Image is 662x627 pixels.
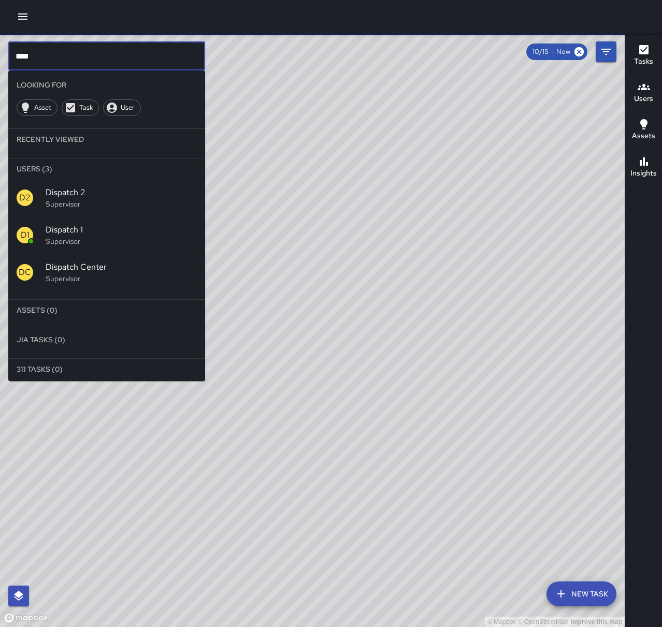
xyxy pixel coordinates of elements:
[19,192,31,204] p: D2
[634,56,653,67] h6: Tasks
[46,199,197,209] p: Supervisor
[8,300,205,320] li: Assets (0)
[28,103,57,113] span: Asset
[8,179,205,216] div: D2Dispatch 2Supervisor
[8,254,205,291] div: DCDispatch CenterSupervisor
[46,273,197,284] p: Supervisor
[630,168,657,179] h6: Insights
[8,216,205,254] div: D1Dispatch 1Supervisor
[596,41,616,62] button: Filters
[625,37,662,75] button: Tasks
[19,266,31,279] p: DC
[625,112,662,149] button: Assets
[21,229,30,241] p: D1
[8,359,205,380] li: 311 Tasks (0)
[46,236,197,246] p: Supervisor
[62,99,99,116] div: Task
[625,149,662,186] button: Insights
[46,224,197,236] span: Dispatch 1
[8,129,205,150] li: Recently Viewed
[74,103,98,113] span: Task
[8,75,205,95] li: Looking For
[115,103,140,113] span: User
[8,329,205,350] li: Jia Tasks (0)
[526,43,587,60] div: 10/15 — Now
[634,93,653,105] h6: Users
[46,261,197,273] span: Dispatch Center
[546,581,616,606] button: New Task
[632,130,655,142] h6: Assets
[46,186,197,199] span: Dispatch 2
[625,75,662,112] button: Users
[103,99,141,116] div: User
[8,158,205,179] li: Users (3)
[17,99,57,116] div: Asset
[526,47,577,57] span: 10/15 — Now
